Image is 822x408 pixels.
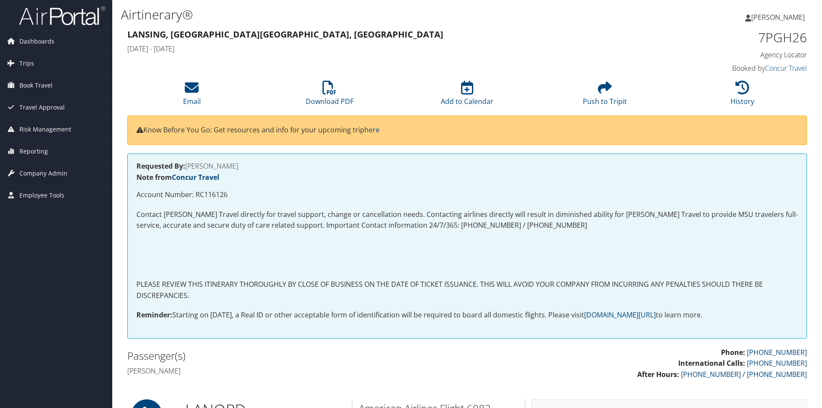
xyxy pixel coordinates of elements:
[19,31,54,52] span: Dashboards
[19,141,48,162] span: Reporting
[583,85,627,106] a: Push to Tripit
[19,75,53,96] span: Book Travel
[306,85,354,106] a: Download PDF
[183,85,201,106] a: Email
[127,44,634,53] h4: [DATE] - [DATE]
[584,310,656,320] a: [DOMAIN_NAME][URL]
[136,125,798,136] p: Know Before You Go: Get resources and info for your upcoming trip
[136,209,798,231] p: Contact [PERSON_NAME] Travel directly for travel support, change or cancellation needs. Contactin...
[637,370,679,379] strong: After Hours:
[136,161,185,171] strong: Requested By:
[647,50,807,60] h4: Agency Locator
[751,13,805,22] span: [PERSON_NAME]
[721,348,745,357] strong: Phone:
[172,173,219,182] a: Concur Travel
[136,310,798,321] p: Starting on [DATE], a Real ID or other acceptable form of identification will be required to boar...
[647,28,807,47] h1: 7PGH26
[19,53,34,74] span: Trips
[647,63,807,73] h4: Booked by
[441,85,493,106] a: Add to Calendar
[681,370,807,379] a: [PHONE_NUMBER] / [PHONE_NUMBER]
[747,358,807,368] a: [PHONE_NUMBER]
[747,348,807,357] a: [PHONE_NUMBER]
[136,189,798,201] p: Account Number: RC116126
[364,125,379,135] a: here
[136,163,798,169] h4: [PERSON_NAME]
[730,85,754,106] a: History
[745,4,813,30] a: [PERSON_NAME]
[127,366,461,376] h4: [PERSON_NAME]
[765,63,807,73] a: Concur Travel
[19,185,64,206] span: Employee Tools
[19,119,71,140] span: Risk Management
[19,163,67,184] span: Company Admin
[127,28,443,40] strong: Lansing, [GEOGRAPHIC_DATA] [GEOGRAPHIC_DATA], [GEOGRAPHIC_DATA]
[127,348,461,363] h2: Passenger(s)
[136,279,798,301] p: PLEASE REVIEW THIS ITINERARY THOROUGHLY BY CLOSE OF BUSINESS ON THE DATE OF TICKET ISSUANCE. THIS...
[678,358,745,368] strong: International Calls:
[19,97,65,118] span: Travel Approval
[121,6,582,24] h1: Airtinerary®
[136,310,172,320] strong: Reminder:
[136,173,219,182] strong: Note from
[19,6,105,26] img: airportal-logo.png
